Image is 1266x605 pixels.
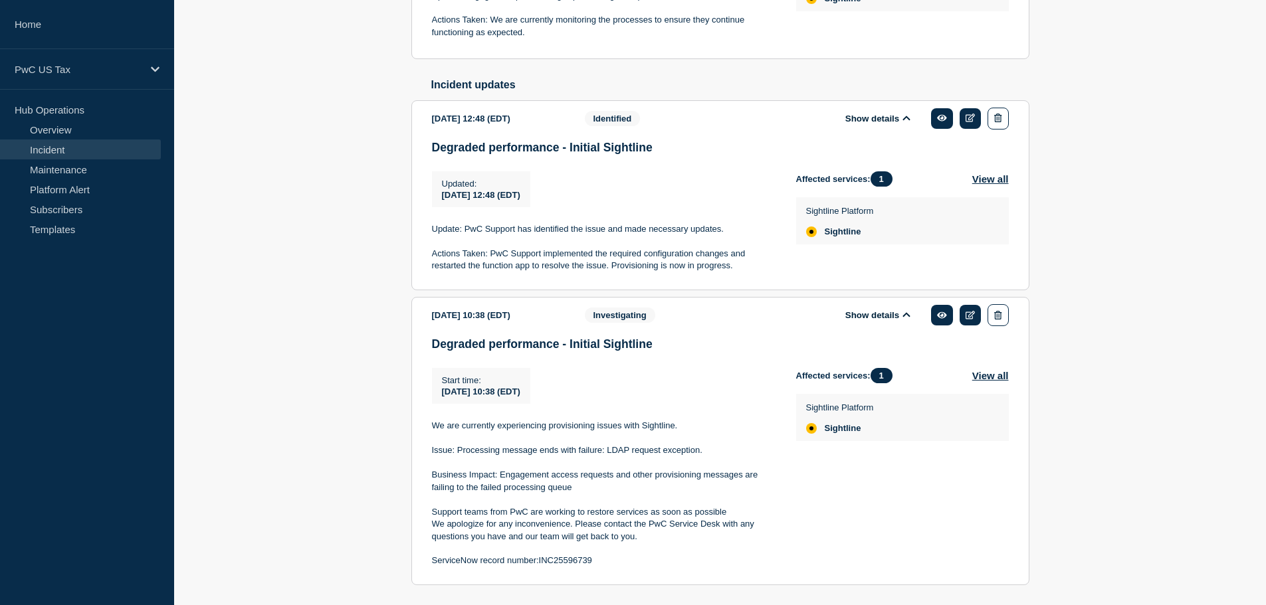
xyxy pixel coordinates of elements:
button: View all [972,171,1009,187]
button: Show details [841,309,914,321]
div: [DATE] 12:48 (EDT) [432,108,565,130]
p: Update: PwC Support has identified the issue and made necessary updates. [432,223,775,235]
span: Sightline [825,226,861,237]
p: Issue: Processing message ends with failure: LDAP request exception. [432,444,775,456]
div: affected [806,226,817,237]
p: ServiceNow record number:INC25596739 [432,555,775,566]
h3: Degraded performance - Initial Sightline [432,337,1009,351]
div: [DATE] 10:38 (EDT) [432,304,565,326]
span: Identified [585,111,641,126]
h3: Degraded performance - Initial Sightline [432,141,1009,155]
p: Actions Taken: PwC Support implemented the required configuration changes and restarted the funct... [432,248,775,272]
p: Start time : [442,375,520,385]
span: 1 [871,171,893,187]
span: [DATE] 10:38 (EDT) [442,387,520,396]
button: View all [972,368,1009,383]
span: [DATE] 12:48 (EDT) [442,190,520,200]
span: Affected services: [796,368,899,383]
p: PwC US Tax [15,64,142,75]
p: We are currently experiencing provisioning issues with Sightline. [432,420,775,432]
span: 1 [871,368,893,383]
h2: Incident updates [431,79,1029,91]
p: Sightline Platform [806,206,874,216]
p: Actions Taken: We are currently monitoring the processes to ensure they continue functioning as e... [432,14,775,39]
p: We apologize for any inconvenience. Please contact the PwC Service Desk with any questions you ha... [432,518,775,543]
span: Investigating [585,307,655,323]
p: Support teams from PwC are working to restore services as soon as possible [432,506,775,518]
span: Sightline [825,423,861,434]
p: Business Impact: Engagement access requests and other provisioning messages are failing to the fa... [432,469,775,493]
button: Show details [841,113,914,124]
p: Sightline Platform [806,402,874,412]
div: affected [806,423,817,434]
span: Affected services: [796,171,899,187]
p: Updated : [442,179,520,189]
